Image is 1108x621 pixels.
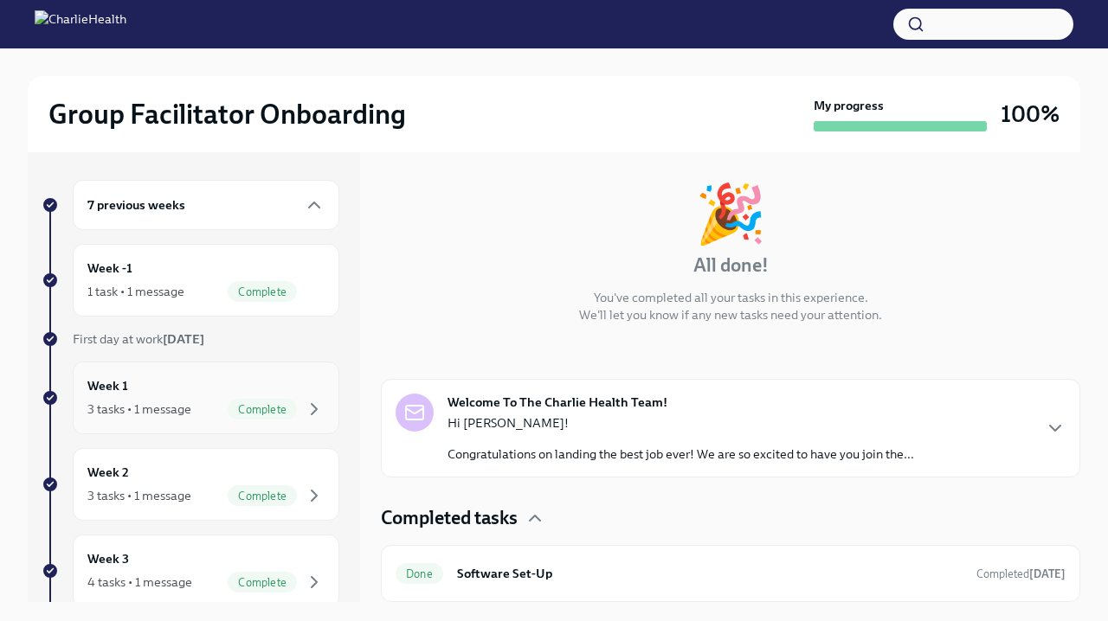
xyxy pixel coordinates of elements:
[87,487,191,504] div: 3 tasks • 1 message
[228,490,297,503] span: Complete
[87,573,192,591] div: 4 tasks • 1 message
[976,566,1066,582] span: April 22nd, 2025 13:01
[381,505,518,531] h4: Completed tasks
[976,567,1066,580] span: Completed
[448,414,914,432] p: Hi [PERSON_NAME]!
[228,403,297,416] span: Complete
[87,463,129,482] h6: Week 2
[693,253,769,278] h4: All done!
[381,505,1080,531] div: Completed tasks
[73,180,339,230] div: 7 previous weeks
[396,567,443,580] span: Done
[87,259,132,278] h6: Week -1
[448,445,914,463] p: Congratulations on landing the best job ever! We are so excited to have you join the...
[87,376,128,395] h6: Week 1
[448,394,667,411] strong: Welcome To The Charlie Health Team!
[228,285,297,298] span: Complete
[228,576,297,589] span: Complete
[87,283,184,300] div: 1 task • 1 message
[457,564,963,583] h6: Software Set-Up
[48,97,406,131] h2: Group Facilitator Onboarding
[163,331,204,347] strong: [DATE]
[35,10,126,38] img: CharlieHealth
[42,244,339,317] a: Week -11 task • 1 messageComplete
[42,330,339,348] a: First day at work[DATE]
[42,362,339,434] a: Week 13 tasks • 1 messageComplete
[695,185,766,242] div: 🎉
[87,195,185,214] h6: 7 previous weeks
[396,560,1066,587] a: DoneSoftware Set-UpCompleted[DATE]
[87,400,191,418] div: 3 tasks • 1 message
[42,535,339,607] a: Week 34 tasks • 1 messageComplete
[579,306,882,323] p: We'll let you know if any new tasks need your attention.
[594,289,868,306] p: You've completed all your tasks in this experience.
[42,448,339,521] a: Week 23 tasks • 1 messageComplete
[1001,99,1060,130] h3: 100%
[1029,567,1066,580] strong: [DATE]
[814,97,884,114] strong: My progress
[73,331,204,347] span: First day at work
[87,549,129,568] h6: Week 3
